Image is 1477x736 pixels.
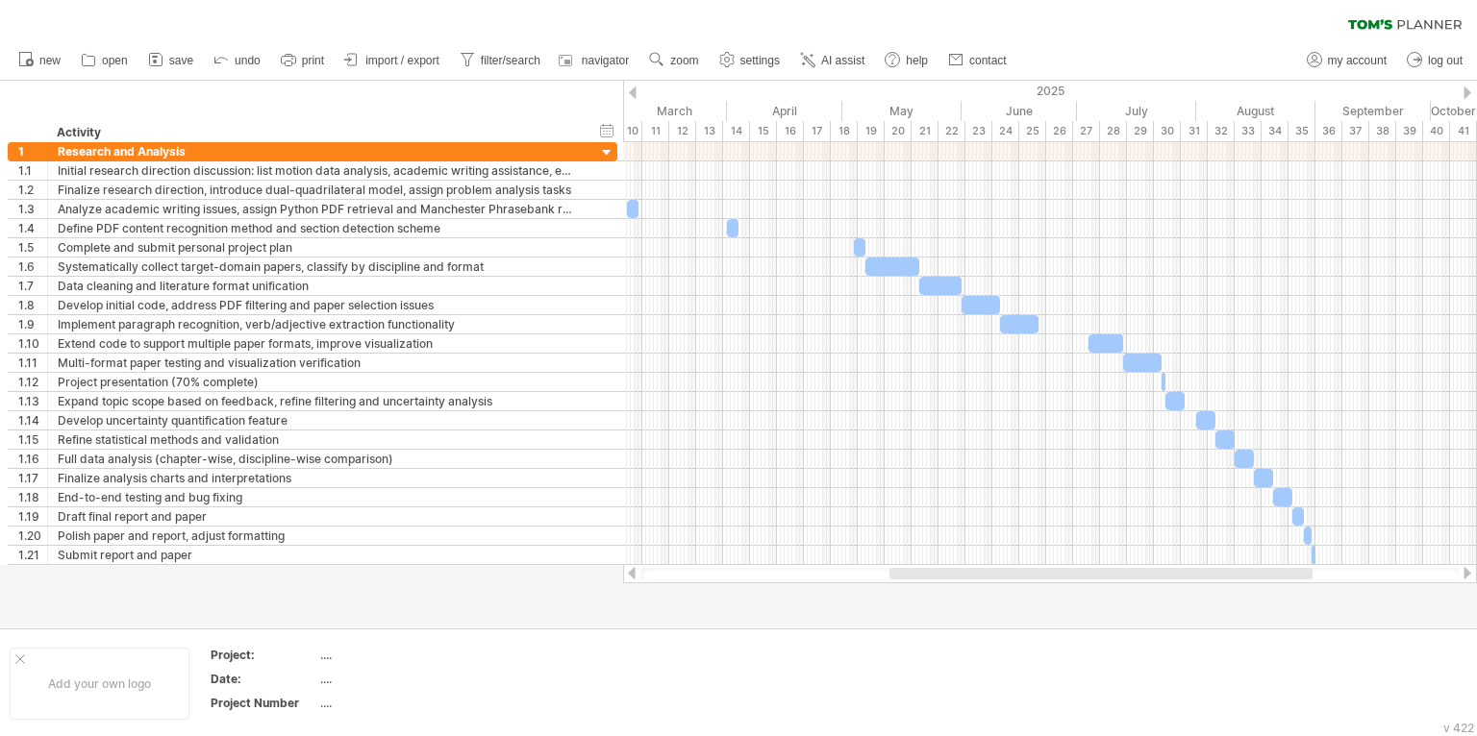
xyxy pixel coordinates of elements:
div: 33 [1235,121,1262,141]
div: Full data analysis (chapter-wise, discipline-wise comparison) [58,450,577,468]
span: contact [969,54,1007,67]
div: 28 [1100,121,1127,141]
a: open [76,48,134,73]
span: navigator [582,54,629,67]
div: Develop initial code, address PDF filtering and paper selection issues [58,296,577,314]
div: September 2025 [1315,101,1431,121]
div: 17 [804,121,831,141]
div: March 2025 [608,101,727,121]
div: 30 [1154,121,1181,141]
div: Extend code to support multiple paper formats, improve visualization [58,334,577,353]
div: Project presentation (70% complete) [58,373,577,391]
a: undo [209,48,266,73]
div: Draft final report and paper [58,507,577,526]
a: zoom [644,48,704,73]
div: Multi-format paper testing and visualization verification [58,354,577,372]
div: 1.17 [18,469,47,487]
div: 1.16 [18,450,47,468]
div: 14 [723,121,750,141]
div: Activity [57,123,576,142]
div: 1.9 [18,315,47,333]
div: Analyze academic writing issues, assign Python PDF retrieval and Manchester Phrasebank research t... [58,200,577,218]
div: 1.5 [18,238,47,257]
div: 1.11 [18,354,47,372]
div: 1.14 [18,411,47,429]
div: 1.18 [18,488,47,506]
div: Finalize analysis charts and interpretations [58,469,577,487]
div: .... [320,647,482,663]
a: contact [943,48,1013,73]
div: 1 [18,142,47,160]
div: Develop uncertainty quantification feature [58,411,577,429]
a: AI assist [795,48,870,73]
div: August 2025 [1196,101,1315,121]
div: Date: [211,671,316,687]
div: 23 [965,121,992,141]
a: my account [1302,48,1392,73]
div: 26 [1046,121,1073,141]
div: 1.7 [18,277,47,295]
a: help [880,48,934,73]
div: 1.20 [18,527,47,545]
div: 1.2 [18,181,47,199]
div: Data cleaning and literature format unification [58,277,577,295]
a: print [276,48,330,73]
div: 35 [1289,121,1315,141]
div: 21 [912,121,939,141]
div: 1.10 [18,334,47,353]
div: 1.1 [18,161,47,180]
div: 32 [1208,121,1235,141]
div: April 2025 [727,101,842,121]
span: save [169,54,193,67]
div: 39 [1396,121,1423,141]
div: 18 [831,121,858,141]
div: 25 [1019,121,1046,141]
div: 1.6 [18,258,47,276]
div: 29 [1127,121,1154,141]
div: 1.8 [18,296,47,314]
div: 1.4 [18,219,47,237]
div: 36 [1315,121,1342,141]
div: v 422 [1443,721,1474,735]
div: June 2025 [962,101,1077,121]
div: 1.15 [18,430,47,449]
div: May 2025 [842,101,962,121]
div: 27 [1073,121,1100,141]
div: 1.19 [18,507,47,526]
div: 1.12 [18,373,47,391]
div: 20 [885,121,912,141]
div: Refine statistical methods and validation [58,430,577,449]
div: 41 [1450,121,1477,141]
span: filter/search [481,54,540,67]
div: Submit report and paper [58,546,577,564]
a: settings [714,48,786,73]
div: Finalize research direction, introduce dual-quadrilateral model, assign problem analysis tasks [58,181,577,199]
div: .... [320,695,482,711]
div: .... [320,671,482,687]
div: 22 [939,121,965,141]
div: Complete and submit personal project plan [58,238,577,257]
div: Initial research direction discussion: list motion data analysis, academic writing assistance, ey... [58,161,577,180]
span: zoom [670,54,698,67]
div: Project Number [211,695,316,711]
div: 24 [992,121,1019,141]
span: print [302,54,324,67]
a: new [13,48,66,73]
div: 40 [1423,121,1450,141]
div: Expand topic scope based on feedback, refine filtering and uncertainty analysis [58,392,577,410]
div: 16 [777,121,804,141]
span: settings [740,54,780,67]
span: my account [1328,54,1387,67]
div: 1.13 [18,392,47,410]
span: import / export [365,54,439,67]
span: open [102,54,128,67]
div: 37 [1342,121,1369,141]
div: July 2025 [1077,101,1196,121]
a: save [143,48,199,73]
div: 11 [642,121,669,141]
div: Define PDF content recognition method and section detection scheme [58,219,577,237]
div: Research and Analysis [58,142,577,160]
div: End-to-end testing and bug fixing [58,488,577,506]
font: Add your own logo [48,676,151,691]
div: 31 [1181,121,1208,141]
